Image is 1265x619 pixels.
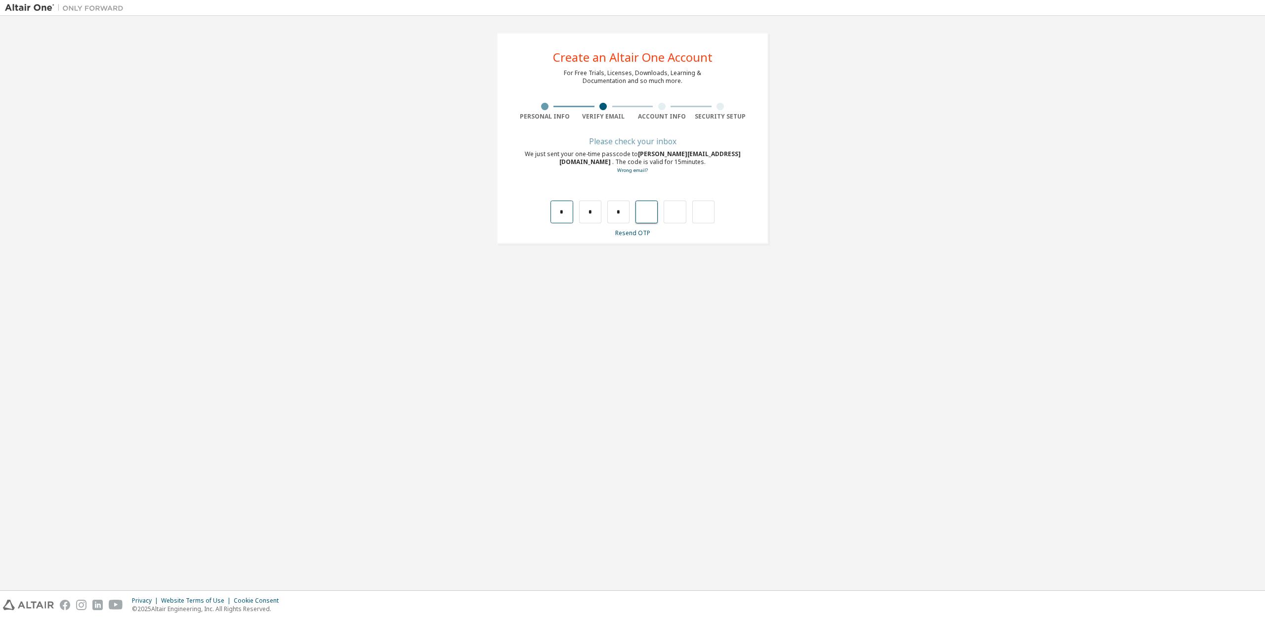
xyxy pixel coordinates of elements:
img: facebook.svg [60,600,70,610]
div: Security Setup [691,113,750,121]
div: For Free Trials, Licenses, Downloads, Learning & Documentation and so much more. [564,69,701,85]
div: Verify Email [574,113,633,121]
div: Please check your inbox [515,138,750,144]
div: Create an Altair One Account [553,51,713,63]
div: Personal Info [515,113,574,121]
img: altair_logo.svg [3,600,54,610]
div: Account Info [632,113,691,121]
a: Go back to the registration form [617,167,648,173]
img: linkedin.svg [92,600,103,610]
div: Privacy [132,597,161,605]
div: Cookie Consent [234,597,285,605]
img: Altair One [5,3,128,13]
div: Website Terms of Use [161,597,234,605]
a: Resend OTP [615,229,650,237]
div: We just sent your one-time passcode to . The code is valid for 15 minutes. [515,150,750,174]
p: © 2025 Altair Engineering, Inc. All Rights Reserved. [132,605,285,613]
span: [PERSON_NAME][EMAIL_ADDRESS][DOMAIN_NAME] [559,150,741,166]
img: youtube.svg [109,600,123,610]
img: instagram.svg [76,600,86,610]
